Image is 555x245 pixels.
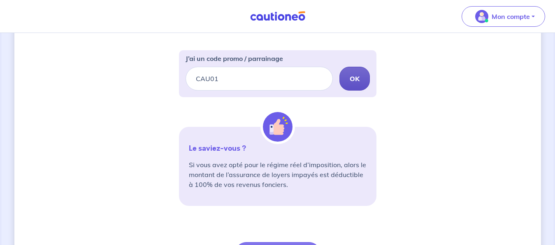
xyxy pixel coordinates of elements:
img: Cautioneo [247,11,309,21]
p: Le saviez-vous ? [189,143,367,153]
p: Mon compte [492,12,530,21]
p: Si vous avez opté pour le régime réel d’imposition, alors le montant de l’assurance de loyers imp... [189,160,367,189]
img: illu_account_valid_menu.svg [475,10,488,23]
button: illu_account_valid_menu.svgMon compte [462,6,545,27]
button: OK [339,67,370,91]
img: illu_alert_hand.svg [263,112,293,142]
strong: OK [350,75,360,83]
p: J’ai un code promo / parrainage [186,54,283,63]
